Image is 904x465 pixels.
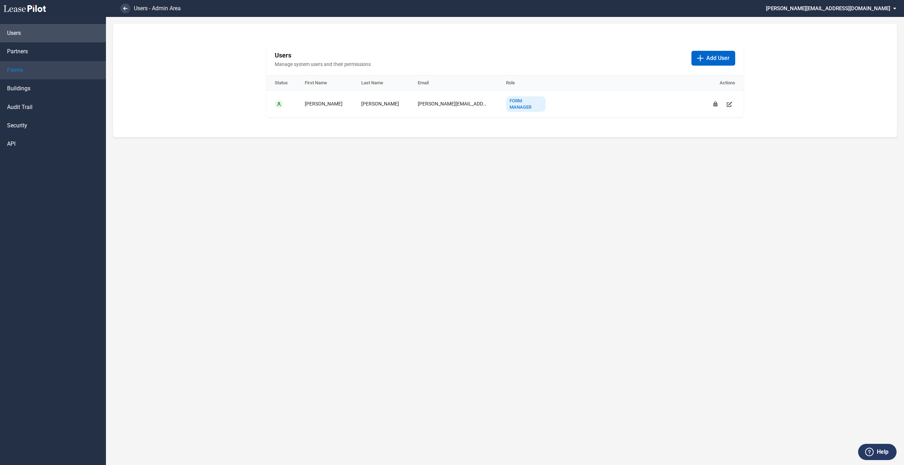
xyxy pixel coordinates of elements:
[275,61,686,68] span: Manage system users and their permissions
[877,447,888,457] label: Help
[296,90,353,117] td: Michael
[7,66,23,74] span: Forms
[418,101,489,108] div: [PERSON_NAME][EMAIL_ADDRESS][DOMAIN_NAME]
[710,98,721,110] button: Reset user's password
[266,76,296,91] th: Status
[7,103,32,111] span: Audit Trail
[275,100,283,108] div: User is active.
[361,101,399,107] span: [PERSON_NAME]
[305,101,343,107] span: [PERSON_NAME]
[858,444,897,460] button: Help
[554,76,744,91] th: Actions
[706,54,730,62] span: Add User
[409,90,498,117] td: michael@eagleequityinc.com
[506,96,546,112] div: Form Manager
[7,140,16,148] span: API
[7,48,28,55] span: Partners
[691,51,735,66] button: Add User
[353,90,409,117] td: Hershman
[353,76,409,91] th: Last Name
[275,51,686,60] h2: Users
[724,98,735,110] button: Edit user details
[7,29,21,37] span: Users
[7,85,30,92] span: Buildings
[498,76,554,91] th: Role
[409,76,498,91] th: Email
[7,122,27,129] span: Security
[296,76,353,91] th: First Name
